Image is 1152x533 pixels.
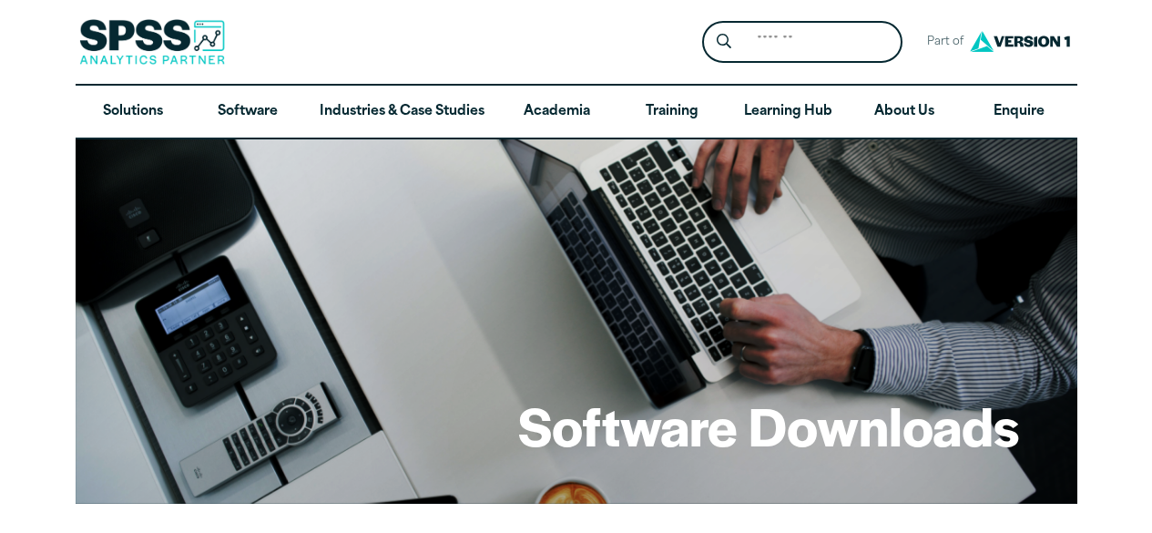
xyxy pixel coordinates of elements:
[729,86,847,138] a: Learning Hub
[305,86,499,138] a: Industries & Case Studies
[79,19,225,65] img: SPSS Analytics Partner
[76,86,1077,138] nav: Desktop version of site main menu
[518,390,1019,461] h1: Software Downloads
[190,86,305,138] a: Software
[707,26,740,59] button: Search magnifying glass icon
[76,86,190,138] a: Solutions
[702,21,902,64] form: Site Header Search Form
[717,34,731,49] svg: Search magnifying glass icon
[962,86,1076,138] a: Enquire
[965,25,1075,58] img: Version1 Logo
[614,86,729,138] a: Training
[847,86,962,138] a: About Us
[917,29,965,56] span: Part of
[499,86,614,138] a: Academia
